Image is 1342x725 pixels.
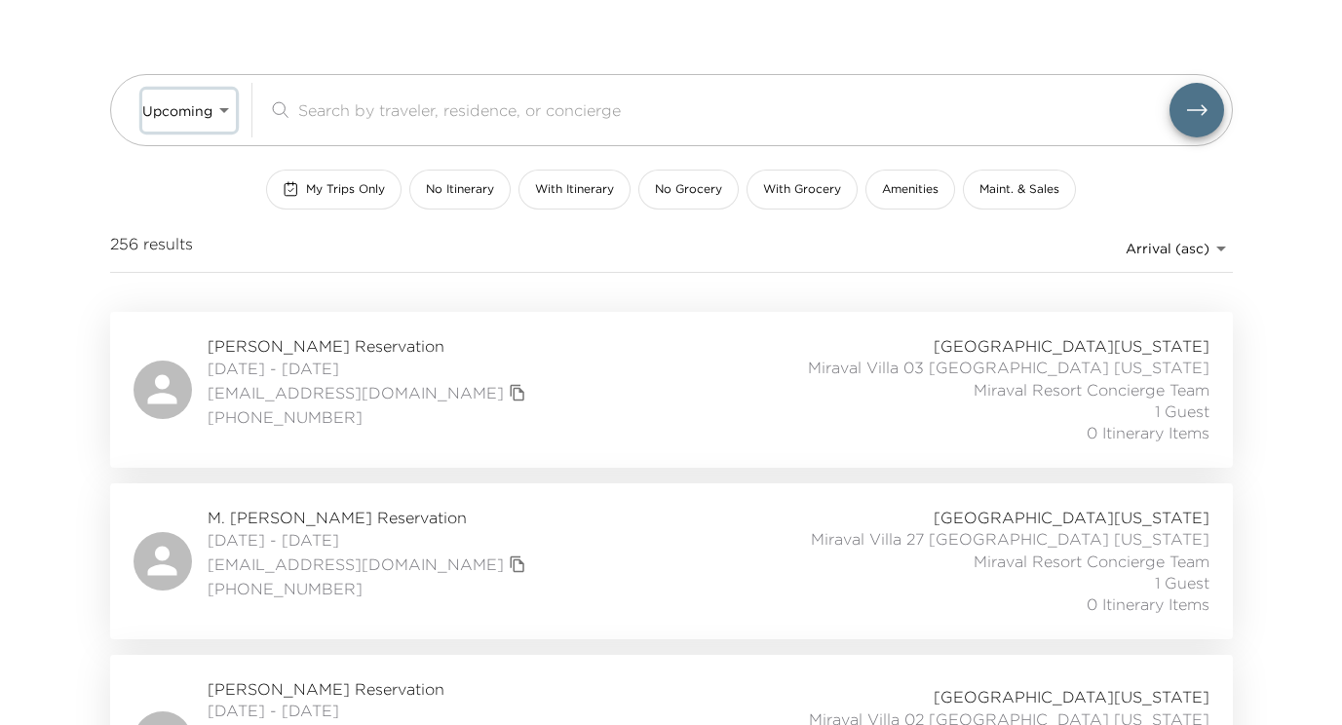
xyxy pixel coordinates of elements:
[655,181,722,198] span: No Grocery
[306,181,385,198] span: My Trips Only
[208,529,531,551] span: [DATE] - [DATE]
[1155,572,1209,593] span: 1 Guest
[1087,422,1209,443] span: 0 Itinerary Items
[504,379,531,406] button: copy primary member email
[763,181,841,198] span: With Grocery
[974,379,1209,401] span: Miraval Resort Concierge Team
[934,507,1209,528] span: [GEOGRAPHIC_DATA][US_STATE]
[426,181,494,198] span: No Itinerary
[963,170,1076,210] button: Maint. & Sales
[110,233,193,264] span: 256 results
[110,312,1233,468] a: [PERSON_NAME] Reservation[DATE] - [DATE][EMAIL_ADDRESS][DOMAIN_NAME]copy primary member email[PHO...
[1155,401,1209,422] span: 1 Guest
[934,335,1209,357] span: [GEOGRAPHIC_DATA][US_STATE]
[409,170,511,210] button: No Itinerary
[208,335,531,357] span: [PERSON_NAME] Reservation
[208,678,673,700] span: [PERSON_NAME] Reservation
[535,181,614,198] span: With Itinerary
[208,406,531,428] span: [PHONE_NUMBER]
[208,382,504,403] a: [EMAIL_ADDRESS][DOMAIN_NAME]
[1087,593,1209,615] span: 0 Itinerary Items
[266,170,402,210] button: My Trips Only
[1126,240,1209,257] span: Arrival (asc)
[298,98,1169,121] input: Search by traveler, residence, or concierge
[208,358,531,379] span: [DATE] - [DATE]
[142,102,212,120] span: Upcoming
[110,483,1233,639] a: M. [PERSON_NAME] Reservation[DATE] - [DATE][EMAIL_ADDRESS][DOMAIN_NAME]copy primary member email[...
[934,686,1209,707] span: [GEOGRAPHIC_DATA][US_STATE]
[208,507,531,528] span: M. [PERSON_NAME] Reservation
[979,181,1059,198] span: Maint. & Sales
[638,170,739,210] button: No Grocery
[865,170,955,210] button: Amenities
[882,181,939,198] span: Amenities
[208,553,504,575] a: [EMAIL_ADDRESS][DOMAIN_NAME]
[808,357,1209,378] span: Miraval Villa 03 [GEOGRAPHIC_DATA] [US_STATE]
[518,170,631,210] button: With Itinerary
[747,170,858,210] button: With Grocery
[208,578,531,599] span: [PHONE_NUMBER]
[974,551,1209,572] span: Miraval Resort Concierge Team
[504,551,531,578] button: copy primary member email
[208,700,673,721] span: [DATE] - [DATE]
[811,528,1209,550] span: Miraval Villa 27 [GEOGRAPHIC_DATA] [US_STATE]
